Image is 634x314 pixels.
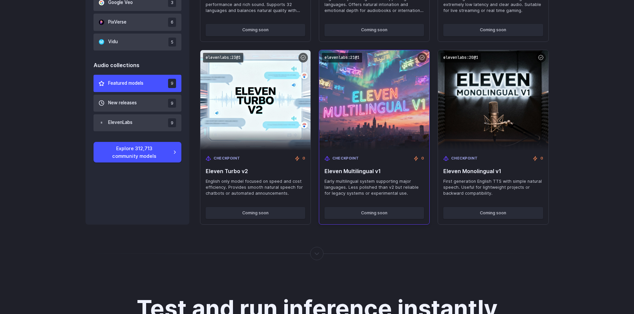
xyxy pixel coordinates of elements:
button: Coming soon [443,24,543,36]
button: ElevenLabs 9 [94,114,182,131]
span: Checkpoint [451,156,478,161]
button: New releases 9 [94,95,182,112]
img: Eleven Turbo v2 [200,50,311,150]
span: Vidu [108,38,118,46]
a: Explore 312,713 community models [94,142,182,162]
span: 9 [168,99,176,108]
span: 0 [303,156,305,161]
button: Coming soon [443,207,543,219]
span: Checkpoint [214,156,240,161]
span: New releases [108,99,137,107]
div: Audio collections [94,61,182,70]
span: 0 [421,156,424,161]
span: Early multilingual system supporting major languages. Less polished than v2 but reliable for lega... [324,178,424,196]
span: Eleven Turbo v2 [206,168,305,174]
span: English only model focused on speed and cost efficiency. Provides smooth natural speech for chatb... [206,178,305,196]
span: ElevenLabs [108,119,132,126]
img: Eleven Monolingual v1 [438,50,548,150]
button: Featured models 9 [94,75,182,92]
button: PixVerse 6 [94,14,182,31]
code: elevenlabs:20@1 [441,53,481,62]
button: Coming soon [206,207,305,219]
span: Checkpoint [332,156,359,161]
span: 0 [540,156,543,161]
span: 5 [168,38,176,47]
span: PixVerse [108,19,126,26]
button: Coming soon [324,207,424,219]
span: First generation English TTS with simple natural speech. Useful for lightweight projects or backw... [443,178,543,196]
span: Eleven Multilingual v1 [324,168,424,174]
button: Coming soon [206,24,305,36]
span: 9 [168,118,176,127]
span: 6 [168,18,176,27]
span: Featured models [108,80,143,87]
img: Eleven Multilingual v1 [314,45,435,155]
button: Coming soon [324,24,424,36]
code: elevenlabs:21@1 [322,53,362,62]
code: elevenlabs:23@1 [203,53,243,62]
button: Vidu 5 [94,34,182,51]
span: Eleven Monolingual v1 [443,168,543,174]
span: 9 [168,79,176,88]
